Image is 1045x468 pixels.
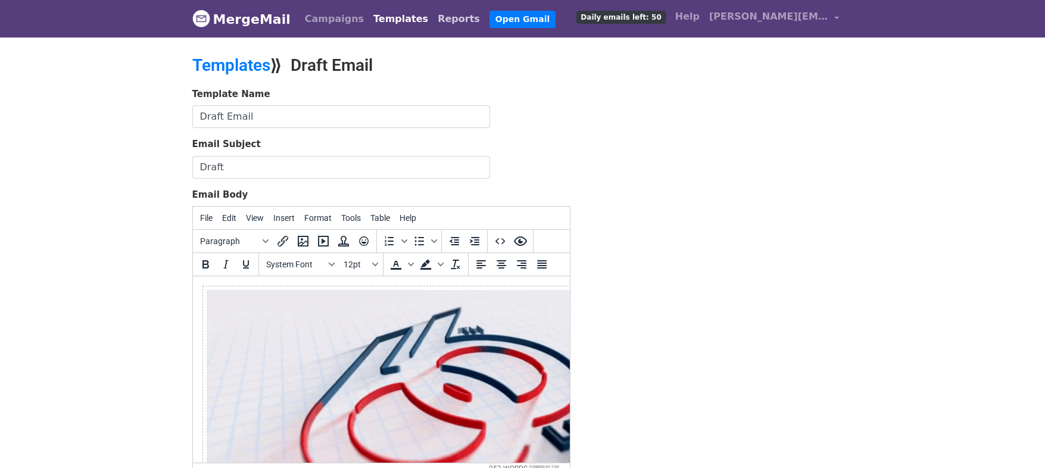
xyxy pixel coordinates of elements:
a: Campaigns [300,7,369,31]
button: Preview [510,231,531,251]
button: Italic [216,254,236,274]
div: Numbered list [379,231,409,251]
a: Help [670,5,704,29]
span: File [200,213,213,223]
button: Emoticons [354,231,374,251]
button: Insert template [333,231,354,251]
button: Source code [490,231,510,251]
span: Paragraph [200,236,258,246]
span: [PERSON_NAME][EMAIL_ADDRESS][DOMAIN_NAME] [709,10,828,24]
img: MergeMail logo [192,10,210,27]
a: Templates [192,55,270,75]
button: Underline [236,254,256,274]
button: Blocks [195,231,273,251]
span: System Font [266,260,325,269]
span: Insert [273,213,295,223]
span: Tools [341,213,361,223]
button: Insert/edit image [293,231,313,251]
button: Decrease indent [444,231,464,251]
h2: ⟫ Draft Email [192,55,627,76]
a: MergeMail [192,7,291,32]
label: Email Subject [192,138,261,151]
span: Daily emails left: 50 [576,11,665,24]
a: Open Gmail [489,11,556,28]
iframe: Chat Widget [985,411,1045,468]
span: 12pt [344,260,370,269]
div: Text color [386,254,416,274]
button: Align right [511,254,532,274]
button: Font sizes [339,254,380,274]
label: Email Body [192,188,248,202]
span: Format [304,213,332,223]
div: Background color [416,254,445,274]
span: Edit [222,213,236,223]
button: Insert/edit media [313,231,333,251]
a: Templates [369,7,433,31]
span: View [246,213,264,223]
a: Reports [433,7,485,31]
button: Bold [195,254,216,274]
a: Daily emails left: 50 [572,5,670,29]
a: [PERSON_NAME][EMAIL_ADDRESS][DOMAIN_NAME] [704,5,844,33]
span: Help [400,213,416,223]
span: Table [370,213,390,223]
button: Fonts [261,254,339,274]
button: Increase indent [464,231,485,251]
button: Align left [471,254,491,274]
div: Bullet list [409,231,439,251]
button: Insert/edit link [273,231,293,251]
iframe: Rich Text Area. Press ALT-0 for help. [193,276,570,463]
label: Template Name [192,88,270,101]
button: Align center [491,254,511,274]
button: Clear formatting [445,254,466,274]
button: Justify [532,254,552,274]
